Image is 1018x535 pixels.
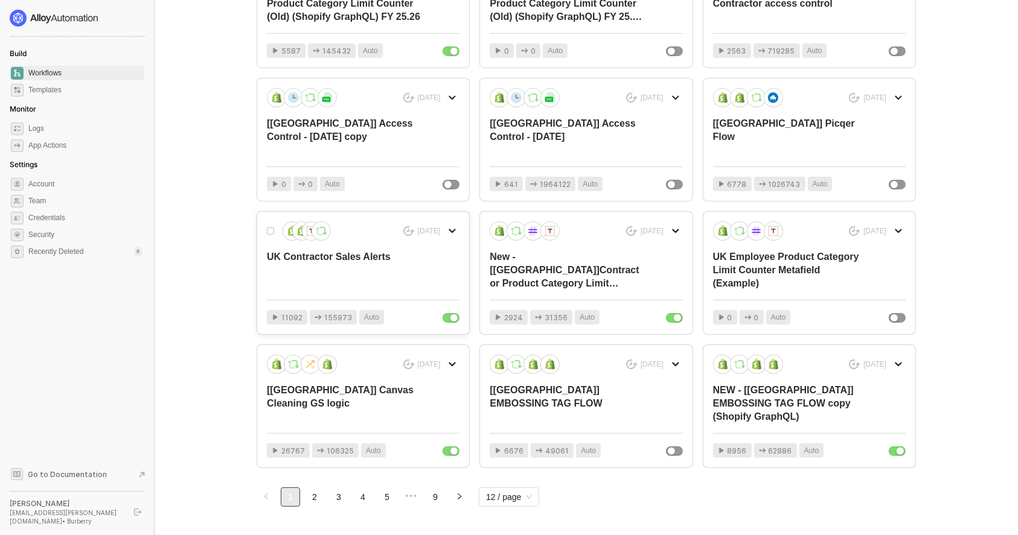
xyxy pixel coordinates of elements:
img: icon [322,92,333,103]
li: 1 [281,487,300,507]
span: icon-app-actions [313,47,320,54]
a: logo [10,10,144,27]
a: 5 [378,488,396,506]
img: icon [287,226,298,236]
div: [DATE] [641,359,664,370]
div: 8 [134,247,142,256]
span: Go to Documentation [28,469,107,480]
span: Logs [28,121,142,136]
a: Knowledge Base [10,467,145,481]
img: icon [768,226,779,236]
span: document-arrow [136,469,148,481]
img: icon [545,92,555,103]
div: [EMAIL_ADDRESS][PERSON_NAME][DOMAIN_NAME] • Burberry [10,508,123,525]
span: icon-success-page [626,93,638,103]
a: 3 [330,488,348,506]
span: icon-arrow-down [672,361,679,368]
a: 4 [354,488,372,506]
span: marketplace [11,84,24,97]
li: 2 [305,487,324,507]
img: icon [734,359,745,370]
img: icon [494,92,505,103]
img: icon [768,359,779,370]
img: icon [511,359,522,370]
span: 2563 [728,45,746,57]
span: Auto [813,179,828,190]
img: icon [751,359,762,370]
img: icon [288,359,299,370]
img: logo [10,10,99,27]
img: icon [305,92,316,103]
span: icon-logs [11,122,24,135]
div: [PERSON_NAME] [10,499,123,508]
img: icon [545,226,555,236]
span: 12 / page [486,488,532,506]
img: icon [768,92,779,103]
span: icon-app-actions [744,314,752,321]
img: icon [511,226,522,236]
img: icon [271,92,282,103]
div: [DATE] [863,93,886,103]
img: icon [528,359,539,370]
span: Auto [364,312,379,323]
div: [[GEOGRAPHIC_DATA]] Canvas Cleaning GS logic [267,384,421,423]
span: 1964122 [540,179,571,190]
li: Next 5 Pages [402,487,421,507]
span: Team [28,194,142,208]
span: 719285 [768,45,795,57]
span: Auto [581,445,596,457]
span: 145432 [322,45,351,57]
span: icon-app-actions [298,180,306,188]
span: icon-arrow-down [672,227,679,235]
span: Auto [548,45,563,57]
span: 49061 [545,445,569,457]
span: icon-arrow-down [895,227,902,235]
img: icon [717,359,728,370]
span: logout [134,508,141,516]
span: Workflows [28,66,142,80]
span: icon-app-actions [758,47,766,54]
span: 0 [281,179,286,190]
div: [DATE] [641,226,664,236]
img: icon [528,92,539,103]
span: icon-app-actions [536,447,543,454]
li: 9 [426,487,445,507]
div: [DATE] [418,359,441,370]
span: 31356 [545,312,568,323]
span: icon-success-page [849,93,860,103]
img: icon [296,226,307,236]
a: 2 [306,488,324,506]
span: icon-app-actions [759,447,766,454]
span: Account [28,177,142,191]
span: icon-success-page [626,226,638,236]
img: icon [545,359,555,370]
div: [DATE] [863,226,886,236]
span: security [11,229,24,241]
li: Next Page [450,487,469,507]
div: UK Contractor Sales Alerts [267,250,421,290]
span: icon-arrow-down [449,94,456,101]
span: icon-arrow-down [895,361,902,368]
span: 62886 [769,445,792,457]
span: Auto [366,445,381,457]
span: Auto [363,45,378,57]
img: icon [751,226,762,236]
div: [[GEOGRAPHIC_DATA]] Access Control - [DATE] [490,117,644,157]
span: settings [11,178,24,191]
img: icon [271,359,282,370]
span: icon-arrow-down [672,94,679,101]
img: icon [494,226,505,236]
span: Auto [771,312,786,323]
span: icon-arrow-down [449,227,456,235]
span: ••• [402,487,421,505]
span: 2924 [504,312,523,323]
span: team [11,195,24,207]
span: icon-app-actions [11,139,24,152]
img: icon [316,226,327,236]
span: icon-arrow-down [449,361,456,368]
span: Auto [580,312,595,323]
span: 0 [531,45,536,57]
span: right [456,493,463,500]
div: App Actions [28,141,66,151]
span: icon-success-page [403,226,415,236]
